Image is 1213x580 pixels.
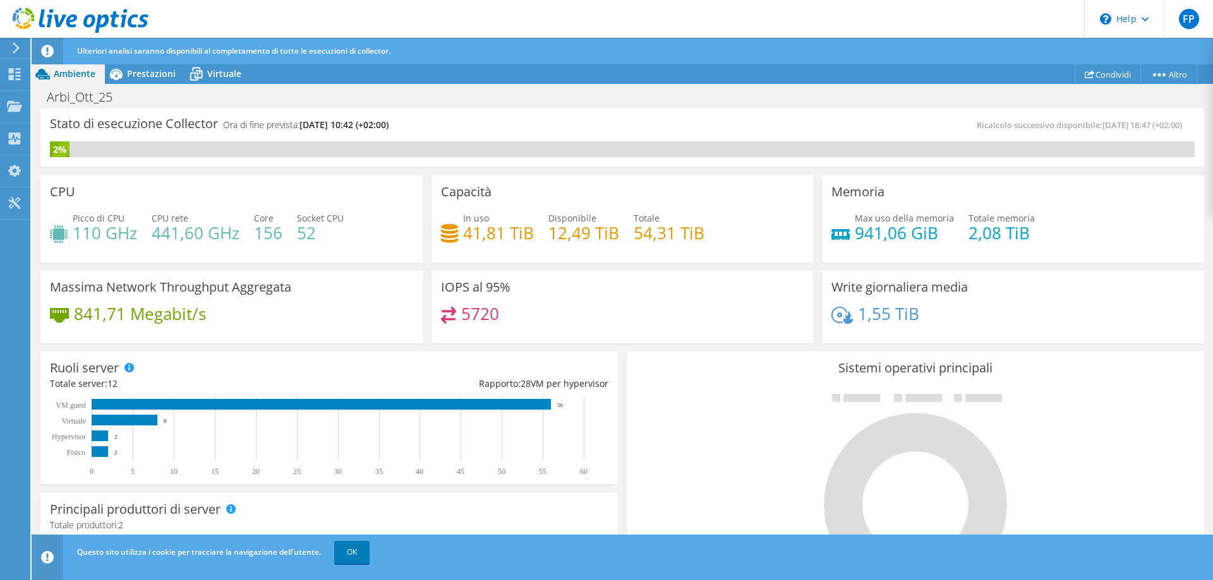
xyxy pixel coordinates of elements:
span: [DATE] 18:47 (+02:00) [1102,119,1182,131]
div: Rapporto: VM per hypervisor [329,377,608,391]
span: Totale [634,212,660,224]
h3: Ruoli server [50,361,119,375]
text: 2 [114,449,118,456]
text: 50 [498,467,505,476]
text: Hypervisor [52,432,86,441]
div: Totale server: [50,377,329,391]
h4: 2,08 TiB [969,226,1035,240]
h3: Memoria [831,185,884,199]
h4: 841,71 Megabit/s [74,307,206,321]
span: 28 [521,377,531,389]
a: Altro [1140,64,1197,84]
svg: \n [1100,13,1111,25]
span: Disponibile [548,212,596,224]
span: Questo sito utilizza i cookie per tracciare la navigazione dell'utente. [77,547,321,557]
text: Virtuale [61,417,86,425]
span: Ulteriori analisi saranno disponibili al completamento di tutte le esecuzioni di collector. [77,45,390,56]
text: 5 [131,467,135,476]
text: 10 [170,467,178,476]
span: [DATE] 10:42 (+02:00) [299,119,389,131]
h4: 156 [254,226,282,240]
div: 2% [50,143,69,157]
h3: IOPS al 95% [441,280,510,294]
h3: Massima Network Throughput Aggregata [50,280,291,294]
text: 60 [580,467,588,476]
h3: Sistemi operativi principali [636,361,1195,375]
a: OK [334,541,370,564]
span: Prestazioni [127,68,176,80]
h4: 41,81 TiB [463,226,534,240]
text: 35 [375,467,383,476]
text: 15 [211,467,219,476]
h4: 1,55 TiB [858,307,919,321]
span: In uso [463,212,489,224]
h3: CPU [50,185,75,199]
span: Picco di CPU [73,212,124,224]
h4: Totale produttori: [50,518,608,532]
text: 25 [293,467,301,476]
span: Max uso della memoria [855,212,954,224]
h4: 941,06 GiB [855,226,954,240]
text: 20 [252,467,260,476]
span: FP [1179,9,1199,29]
h1: Arbi_Ott_25 [41,90,132,104]
span: Totale memoria [969,212,1035,224]
text: VM guest [56,401,86,410]
h3: Write giornaliera media [831,280,968,294]
span: Ricalcolo successivo disponibile: [977,119,1188,131]
h4: 441,60 GHz [152,226,239,240]
h4: 52 [297,226,344,240]
text: 45 [457,467,464,476]
text: 56 [557,402,564,408]
h4: 54,31 TiB [634,226,704,240]
span: Virtuale [207,68,241,80]
span: Core [254,212,274,224]
h4: 110 GHz [73,226,137,240]
text: 2 [114,434,118,440]
h3: Principali produttori di server [50,502,220,516]
h4: 12,49 TiB [548,226,619,240]
h4: Ora di fine prevista: [223,118,389,132]
span: 2 [118,519,123,531]
span: Ambiente [54,68,95,80]
text: 40 [416,467,423,476]
text: 8 [164,418,167,424]
h4: 5720 [461,307,499,321]
h3: Capacità [441,185,492,199]
span: Socket CPU [297,212,344,224]
span: 12 [107,377,118,389]
text: 55 [539,467,546,476]
text: 0 [90,467,94,476]
span: CPU rete [152,212,188,224]
text: Fisico [67,448,85,457]
a: Condividi [1075,64,1141,84]
text: 30 [334,467,342,476]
